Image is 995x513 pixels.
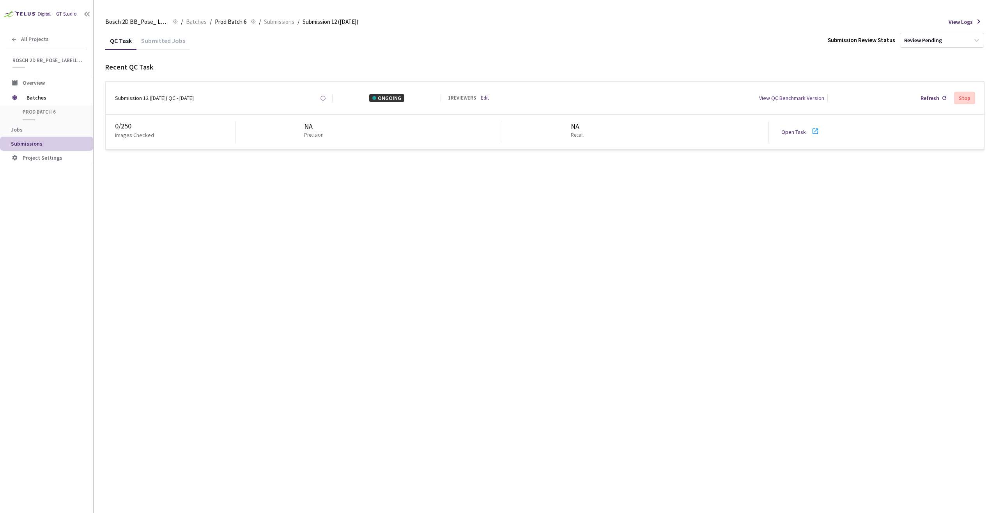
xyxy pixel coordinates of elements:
div: Submission Review Status [828,36,895,44]
span: Bosch 2D BB_Pose_ Labelling (2025) [105,17,168,27]
p: Recall [571,132,584,139]
span: View Logs [949,18,973,26]
span: Submissions [11,140,42,147]
span: All Projects [21,36,49,43]
div: Review Pending [904,37,942,44]
div: Submission 12 ([DATE]) QC - [DATE] [115,94,194,102]
a: Open Task [781,128,806,135]
span: Submission 12 ([DATE]) [303,17,358,27]
div: 1 REVIEWERS [448,94,476,102]
div: QC Task [105,37,136,50]
div: View QC Benchmark Version [759,94,824,102]
li: / [259,17,261,27]
span: Batches [27,90,80,105]
p: Images Checked [115,131,154,139]
div: ONGOING [369,94,404,102]
li: / [297,17,299,27]
span: Prod Batch 6 [23,109,80,115]
span: Jobs [11,126,23,133]
a: Submissions [262,17,296,26]
a: Batches [184,17,208,26]
span: Project Settings [23,154,62,161]
div: 0 / 250 [115,121,235,131]
a: Edit [481,94,489,102]
div: Recent QC Task [105,62,985,72]
span: Submissions [264,17,294,27]
div: NA [304,121,327,132]
li: / [181,17,183,27]
div: Stop [959,95,970,101]
span: Overview [23,79,45,86]
div: Submitted Jobs [136,37,190,50]
li: / [210,17,212,27]
span: Bosch 2D BB_Pose_ Labelling (2025) [12,57,82,64]
div: Refresh [921,94,939,102]
span: Prod Batch 6 [215,17,246,27]
span: Batches [186,17,207,27]
div: GT Studio [56,11,77,18]
p: Precision [304,132,324,139]
div: NA [571,121,587,132]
